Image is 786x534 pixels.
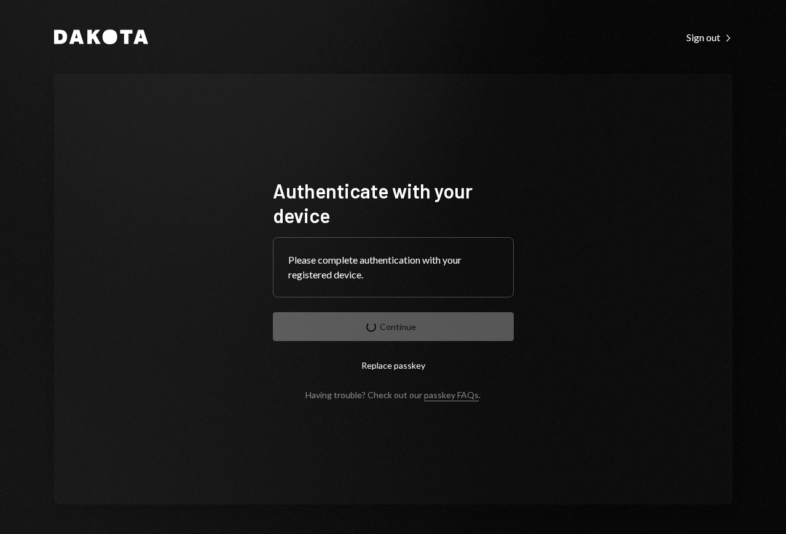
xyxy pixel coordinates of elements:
h1: Authenticate with your device [273,178,514,227]
a: Sign out [686,30,733,44]
div: Sign out [686,31,733,44]
button: Replace passkey [273,351,514,380]
a: passkey FAQs [424,390,479,401]
div: Having trouble? Check out our . [305,390,481,400]
div: Please complete authentication with your registered device. [288,253,498,282]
